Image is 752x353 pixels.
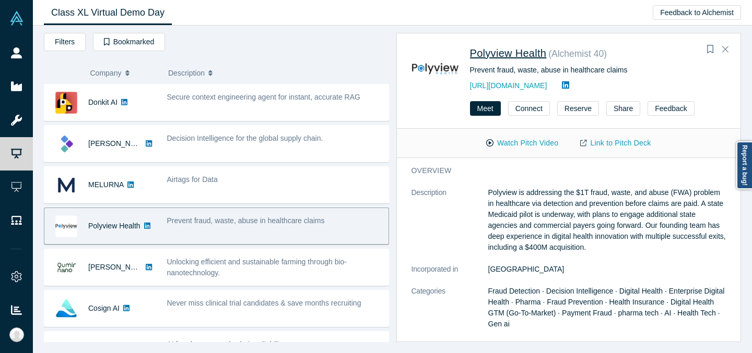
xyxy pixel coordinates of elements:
img: Polyview Health's Logo [55,215,77,237]
span: Prevent fraud, waste, abuse in healthcare claims [167,216,325,225]
button: Close [718,41,733,58]
img: Cosign AI's Logo [55,298,77,320]
a: Donkit AI [88,98,118,106]
dt: Categories [412,286,488,340]
dd: [GEOGRAPHIC_DATA] [488,264,726,275]
button: Company [90,62,158,84]
img: Alchemist Vault Logo [9,11,24,26]
button: Meet [470,101,501,116]
button: Bookmarked [93,33,165,51]
span: Fraud Detection · Decision Intelligence · Digital Health · Enterprise Digital Health · Pharma · F... [488,287,725,328]
h3: overview [412,165,712,176]
div: Prevent fraud, waste, abuse in healthcare claims [470,65,726,76]
span: AI for pharma supply chain reliability [167,340,285,348]
a: Link to Pitch Deck [569,134,662,152]
a: Report a bug! [736,141,752,189]
dt: Incorporated in [412,264,488,286]
span: Airtags for Data [167,175,218,184]
small: ( Alchemist 40 ) [548,48,607,59]
a: Polyview Health [470,47,547,59]
span: Unlocking efficient and sustainable farming through bio-nanotechnology. [167,258,347,277]
button: Share [606,101,640,116]
a: Class XL Virtual Demo Day [44,1,172,25]
span: Secure context engineering agent for instant, accurate RAG [167,93,360,101]
img: Kimaru AI's Logo [55,133,77,155]
button: Feedback [648,101,694,116]
img: Qumir Nano's Logo [55,257,77,278]
p: Polyview is addressing the $1T fraud, waste, and abuse (FWA) problem in healthcare via detection ... [488,187,726,253]
span: Decision Intelligence for the global supply chain. [167,134,323,142]
button: Reserve [557,101,599,116]
a: [PERSON_NAME] [88,263,148,271]
button: Bookmark [703,42,718,57]
span: Never miss clinical trial candidates & save months recruiting [167,299,361,307]
button: Watch Pitch Video [475,134,569,152]
img: Ally Hoang's Account [9,327,24,342]
a: Cosign AI [88,304,120,312]
span: Description [168,62,205,84]
button: Feedback to Alchemist [653,5,741,20]
img: Polyview Health's Logo [412,45,459,92]
button: Description [168,62,382,84]
a: MELURNA [88,180,124,189]
a: Polyview Health [88,222,140,230]
dt: Description [412,187,488,264]
img: Donkit AI's Logo [55,92,77,114]
button: Connect [508,101,550,116]
span: Company [90,62,122,84]
button: Filters [44,33,86,51]
a: [URL][DOMAIN_NAME] [470,81,547,90]
img: MELURNA's Logo [55,174,77,196]
a: [PERSON_NAME] [88,139,148,148]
